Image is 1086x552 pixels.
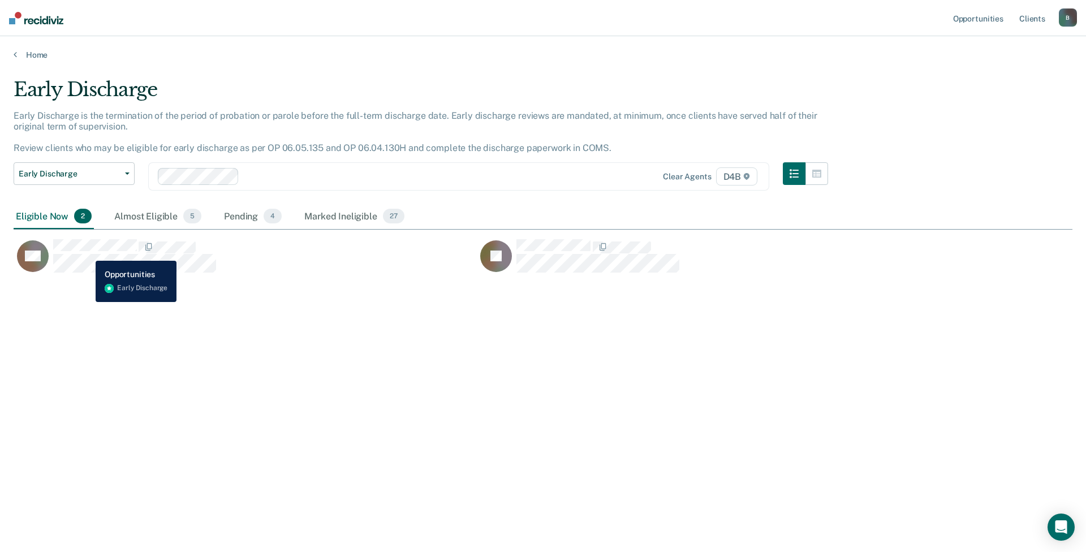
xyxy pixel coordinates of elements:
span: 4 [264,209,282,223]
p: Early Discharge is the termination of the period of probation or parole before the full-term disc... [14,110,817,154]
span: 2 [74,209,92,223]
div: CaseloadOpportunityCell-0703239 [477,239,940,284]
button: Early Discharge [14,162,135,185]
a: Home [14,50,1072,60]
div: Pending4 [222,204,284,229]
div: Open Intercom Messenger [1048,514,1075,541]
img: Recidiviz [9,12,63,24]
button: B [1059,8,1077,27]
div: Eligible Now2 [14,204,94,229]
div: CaseloadOpportunityCell-0819757 [14,239,477,284]
div: Early Discharge [14,78,828,110]
div: Clear agents [663,172,711,182]
span: 5 [183,209,201,223]
div: Almost Eligible5 [112,204,204,229]
span: Early Discharge [19,169,120,179]
span: 27 [383,209,404,223]
div: Marked Ineligible27 [302,204,406,229]
span: D4B [716,167,757,186]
